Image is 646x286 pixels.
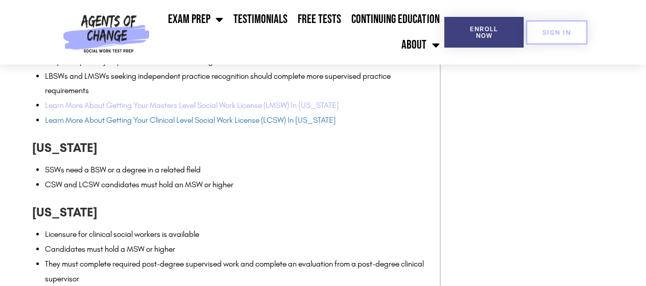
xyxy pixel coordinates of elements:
nav: Menu [154,7,444,58]
h3: [US_STATE] [32,203,429,222]
a: SIGN IN [526,20,587,45]
span: Enroll Now [461,26,507,39]
a: Testimonials [228,7,293,32]
a: Free Tests [293,7,346,32]
li: CSW and LCSW candidates must hold an MSW or higher [45,178,429,192]
a: Learn More About Getting Your Clinical Level Social Work License (LCSW) In [US_STATE] [45,115,336,125]
a: About [396,32,444,58]
span: SIGN IN [542,29,571,36]
li: Candidates must hold a MSW or higher [45,242,429,257]
h3: [US_STATE] [32,138,429,158]
li: Licensure for clinical social workers is available [45,227,429,242]
a: Enroll Now [444,17,523,48]
li: SSWs need a BSW or a degree in a related field [45,163,429,178]
li: LBSWs and LMSWs seeking independent practice recognition should complete more supervised practice... [45,69,429,99]
a: Continuing Education [346,7,444,32]
a: Exam Prep [163,7,228,32]
a: Learn More About Getting Your Masters Level Social Work License (LMSW) In [US_STATE] [45,100,339,110]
